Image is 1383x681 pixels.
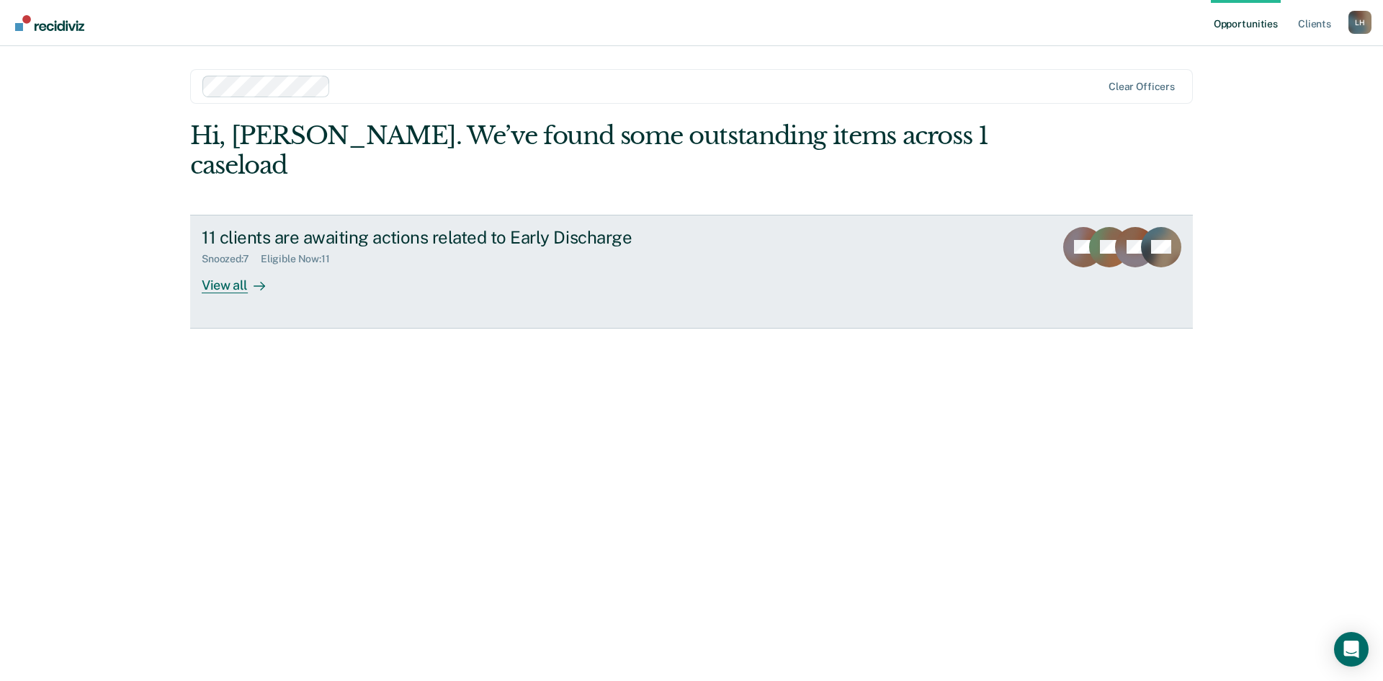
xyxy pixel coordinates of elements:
[202,253,261,265] div: Snoozed : 7
[202,227,707,248] div: 11 clients are awaiting actions related to Early Discharge
[1348,11,1371,34] div: L H
[202,265,282,293] div: View all
[261,253,341,265] div: Eligible Now : 11
[190,215,1193,329] a: 11 clients are awaiting actions related to Early DischargeSnoozed:7Eligible Now:11View all
[1109,81,1175,93] div: Clear officers
[15,15,84,31] img: Recidiviz
[1334,632,1369,667] div: Open Intercom Messenger
[1348,11,1371,34] button: Profile dropdown button
[190,121,993,180] div: Hi, [PERSON_NAME]. We’ve found some outstanding items across 1 caseload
